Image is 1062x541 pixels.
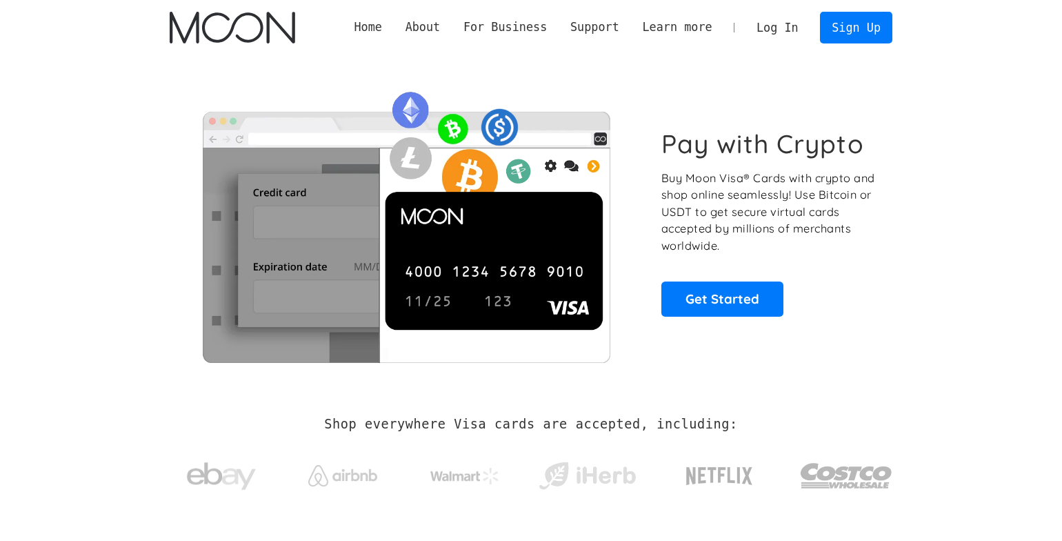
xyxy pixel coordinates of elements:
img: Moon Logo [170,12,294,43]
div: For Business [452,19,559,36]
img: Airbnb [308,465,377,486]
a: Sign Up [820,12,892,43]
a: Costco [800,436,892,509]
img: iHerb [536,458,639,494]
a: Walmart [414,454,517,491]
div: Support [559,19,630,36]
img: ebay [187,455,256,498]
a: ebay [170,441,272,505]
a: Airbnb [292,451,394,493]
div: About [394,19,452,36]
div: Learn more [631,19,724,36]
div: Learn more [642,19,712,36]
a: Netflix [658,445,781,500]
img: Walmart [430,468,499,484]
img: Costco [800,450,892,502]
a: Log In [745,12,810,43]
a: Get Started [661,282,783,316]
h1: Pay with Crypto [661,128,864,159]
a: Home [343,19,394,36]
div: Support [570,19,619,36]
div: About [405,19,441,36]
p: Buy Moon Visa® Cards with crypto and shop online seamlessly! Use Bitcoin or USDT to get secure vi... [661,170,877,255]
img: Moon Cards let you spend your crypto anywhere Visa is accepted. [170,82,642,362]
div: For Business [463,19,547,36]
a: iHerb [536,444,639,501]
img: Netflix [685,459,754,493]
h2: Shop everywhere Visa cards are accepted, including: [324,417,737,432]
a: home [170,12,294,43]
